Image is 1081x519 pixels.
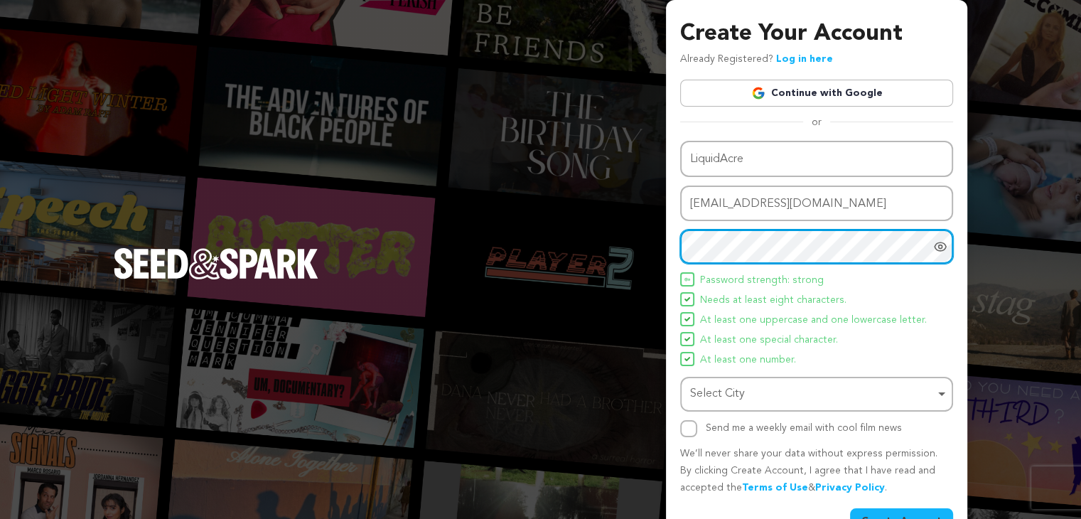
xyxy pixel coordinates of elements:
[776,54,833,64] a: Log in here
[700,312,927,329] span: At least one uppercase and one lowercase letter.
[700,352,796,369] span: At least one number.
[803,115,830,129] span: or
[114,248,318,308] a: Seed&Spark Homepage
[742,483,808,493] a: Terms of Use
[690,384,935,405] div: Select City
[684,296,690,302] img: Seed&Spark Icon
[700,272,824,289] span: Password strength: strong
[680,446,953,496] p: We’ll never share your data without express permission. By clicking Create Account, I agree that ...
[680,51,833,68] p: Already Registered?
[815,483,885,493] a: Privacy Policy
[751,86,765,100] img: Google logo
[706,423,902,433] label: Send me a weekly email with cool film news
[680,186,953,222] input: Email address
[684,316,690,322] img: Seed&Spark Icon
[680,80,953,107] a: Continue with Google
[684,277,690,282] img: Seed&Spark Icon
[680,17,953,51] h3: Create Your Account
[114,248,318,279] img: Seed&Spark Logo
[680,141,953,177] input: Name
[700,292,846,309] span: Needs at least eight characters.
[684,356,690,362] img: Seed&Spark Icon
[684,336,690,342] img: Seed&Spark Icon
[933,240,947,254] a: Show password as plain text. Warning: this will display your password on the screen.
[700,332,838,349] span: At least one special character.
